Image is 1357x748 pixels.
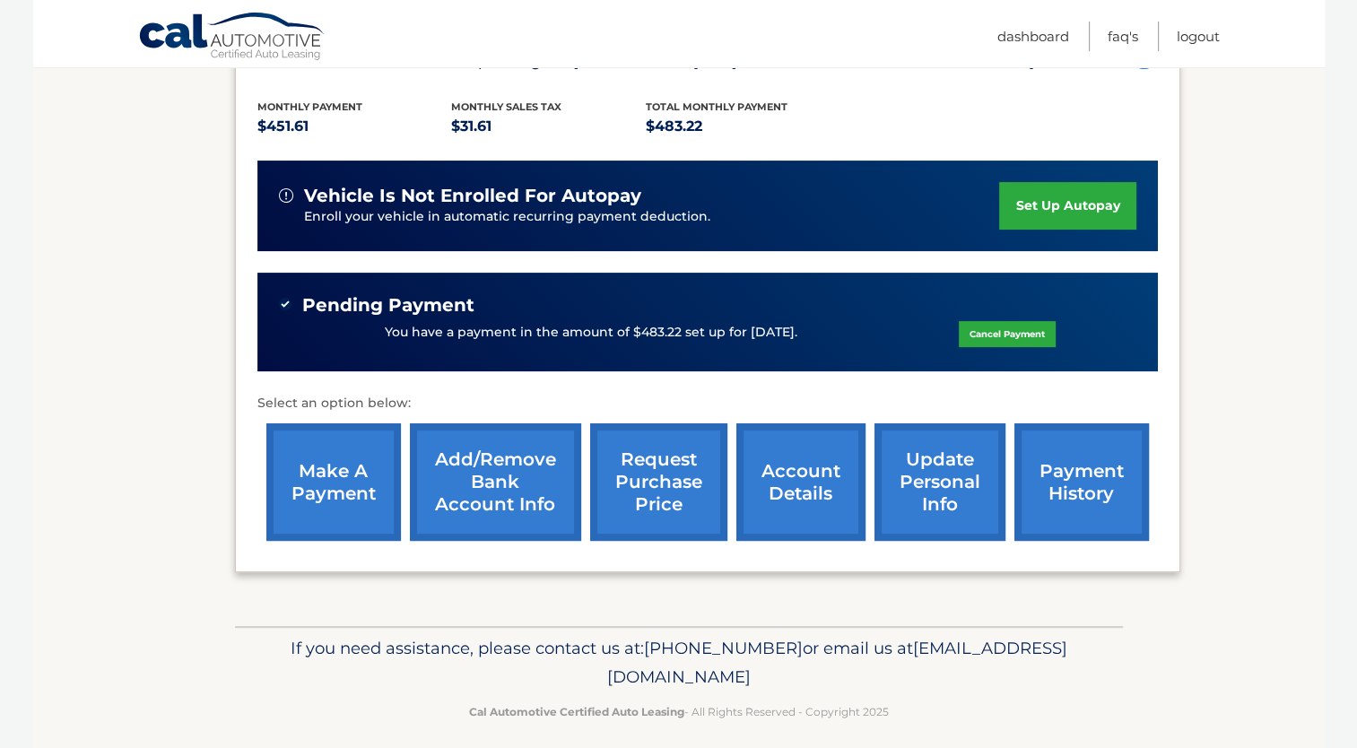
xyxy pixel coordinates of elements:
[279,298,291,310] img: check-green.svg
[1108,22,1138,51] a: FAQ's
[304,185,641,207] span: vehicle is not enrolled for autopay
[997,22,1069,51] a: Dashboard
[279,188,293,203] img: alert-white.svg
[451,100,561,113] span: Monthly sales Tax
[874,423,1005,541] a: update personal info
[469,705,684,718] strong: Cal Automotive Certified Auto Leasing
[451,114,646,139] p: $31.61
[959,321,1056,347] a: Cancel Payment
[410,423,581,541] a: Add/Remove bank account info
[646,100,787,113] span: Total Monthly Payment
[247,702,1111,721] p: - All Rights Reserved - Copyright 2025
[644,638,803,658] span: [PHONE_NUMBER]
[590,423,727,541] a: request purchase price
[257,393,1158,414] p: Select an option below:
[1014,423,1149,541] a: payment history
[385,323,797,343] p: You have a payment in the amount of $483.22 set up for [DATE].
[266,423,401,541] a: make a payment
[257,100,362,113] span: Monthly Payment
[736,423,866,541] a: account details
[138,12,326,64] a: Cal Automotive
[302,294,474,317] span: Pending Payment
[646,114,840,139] p: $483.22
[304,207,1000,227] p: Enroll your vehicle in automatic recurring payment deduction.
[999,182,1135,230] a: set up autopay
[257,114,452,139] p: $451.61
[247,634,1111,691] p: If you need assistance, please contact us at: or email us at
[607,638,1067,687] span: [EMAIL_ADDRESS][DOMAIN_NAME]
[1177,22,1220,51] a: Logout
